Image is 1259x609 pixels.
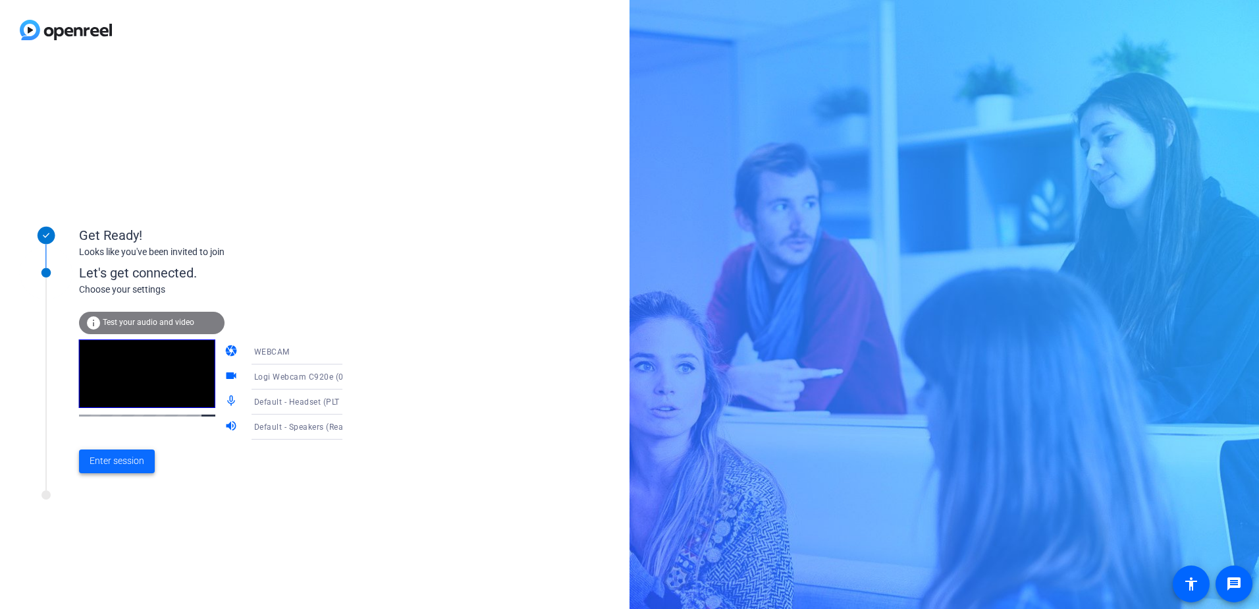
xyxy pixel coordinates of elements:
div: Get Ready! [79,225,342,245]
mat-icon: videocam [225,369,240,385]
span: WEBCAM [254,347,290,357]
mat-icon: volume_up [225,419,240,435]
span: Default - Speakers (Realtek(R) Audio) [254,421,396,432]
span: Enter session [90,454,144,468]
div: Let's get connected. [79,263,369,283]
span: Logi Webcam C920e (046d:08b6) [254,371,384,382]
div: Choose your settings [79,283,369,297]
mat-icon: mic_none [225,394,240,410]
div: Looks like you've been invited to join [79,245,342,259]
span: Test your audio and video [103,318,194,327]
mat-icon: info [86,315,101,331]
mat-icon: camera [225,344,240,360]
mat-icon: message [1226,576,1242,592]
span: Default - Headset (PLT Focus) [254,396,369,407]
button: Enter session [79,449,155,473]
mat-icon: accessibility [1183,576,1199,592]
